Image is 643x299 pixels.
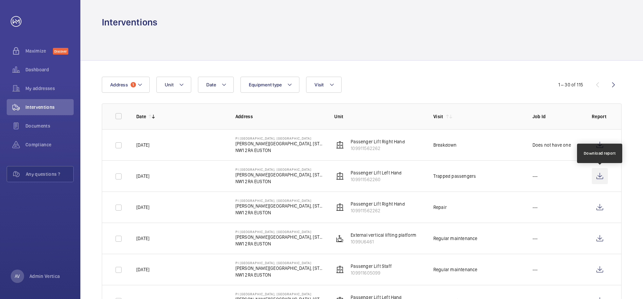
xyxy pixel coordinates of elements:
[351,207,405,214] p: 109911562262
[532,142,571,148] p: Does not have one
[165,82,173,87] span: Unit
[235,171,324,178] p: [PERSON_NAME][GEOGRAPHIC_DATA], [STREET_ADDRESS]
[136,142,149,148] p: [DATE]
[532,173,538,179] p: ---
[433,266,477,273] div: Regular maintenance
[235,240,324,247] p: NW1 2RA EUSTON
[433,235,477,242] div: Regular maintenance
[532,266,538,273] p: ---
[136,204,149,211] p: [DATE]
[351,201,405,207] p: Passenger Lift Right Hand
[15,273,20,280] p: AV
[235,292,324,296] p: PI [GEOGRAPHIC_DATA], [GEOGRAPHIC_DATA]
[351,176,402,183] p: 109911562260
[235,230,324,234] p: PI [GEOGRAPHIC_DATA], [GEOGRAPHIC_DATA]
[336,141,344,149] img: elevator.svg
[102,77,150,93] button: Address1
[351,145,405,152] p: 109911562262
[235,209,324,216] p: NW1 2RA EUSTON
[53,48,68,55] span: Discover
[351,232,416,238] p: External vertical lifting platform
[235,265,324,272] p: [PERSON_NAME][GEOGRAPHIC_DATA], [STREET_ADDRESS]
[433,113,443,120] p: Visit
[25,66,74,73] span: Dashboard
[306,77,341,93] button: Visit
[235,113,324,120] p: Address
[336,266,344,274] img: elevator.svg
[235,167,324,171] p: PI [GEOGRAPHIC_DATA], [GEOGRAPHIC_DATA]
[136,113,146,120] p: Date
[351,238,416,245] p: 1099U6461
[584,150,616,156] div: Download report
[433,142,457,148] div: Breakdown
[240,77,300,93] button: Equipment type
[25,104,74,110] span: Interventions
[351,138,405,145] p: Passenger Lift Right Hand
[235,272,324,278] p: NW1 2RA EUSTON
[532,113,581,120] p: Job Id
[25,141,74,148] span: Compliance
[235,136,324,140] p: PI [GEOGRAPHIC_DATA], [GEOGRAPHIC_DATA]
[136,266,149,273] p: [DATE]
[336,203,344,211] img: elevator.svg
[532,204,538,211] p: ---
[351,169,402,176] p: Passenger Lift Left Hand
[235,199,324,203] p: PI [GEOGRAPHIC_DATA], [GEOGRAPHIC_DATA]
[206,82,216,87] span: Date
[235,178,324,185] p: NW1 2RA EUSTON
[156,77,191,93] button: Unit
[336,172,344,180] img: elevator.svg
[433,204,447,211] div: Repair
[351,263,392,270] p: Passenger Lift Staff
[235,140,324,147] p: [PERSON_NAME][GEOGRAPHIC_DATA], [STREET_ADDRESS]
[249,82,282,87] span: Equipment type
[351,270,392,276] p: 109911605099
[433,173,476,179] div: Trapped passengers
[110,82,128,87] span: Address
[136,173,149,179] p: [DATE]
[198,77,234,93] button: Date
[29,273,60,280] p: Admin Vertica
[235,261,324,265] p: PI [GEOGRAPHIC_DATA], [GEOGRAPHIC_DATA]
[25,123,74,129] span: Documents
[235,234,324,240] p: [PERSON_NAME][GEOGRAPHIC_DATA], [STREET_ADDRESS]
[314,82,324,87] span: Visit
[336,234,344,242] img: platform_lift.svg
[136,235,149,242] p: [DATE]
[25,85,74,92] span: My addresses
[102,16,157,28] h1: Interventions
[558,81,583,88] div: 1 – 30 of 115
[26,171,73,177] span: Any questions ?
[131,82,136,87] span: 1
[592,113,608,120] p: Report
[532,235,538,242] p: ---
[235,203,324,209] p: [PERSON_NAME][GEOGRAPHIC_DATA], [STREET_ADDRESS]
[334,113,423,120] p: Unit
[235,147,324,154] p: NW1 2RA EUSTON
[25,48,53,54] span: Maximize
